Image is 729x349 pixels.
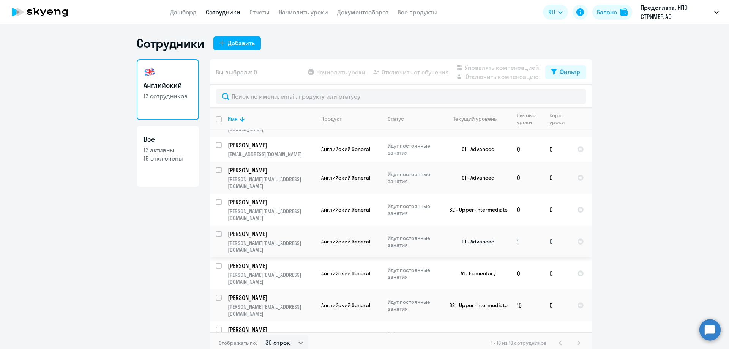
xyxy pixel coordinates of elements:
p: 13 сотрудников [144,92,192,100]
td: 0 [543,194,571,226]
div: Имя [228,115,315,122]
td: 15 [511,289,543,321]
td: 0 [511,137,543,162]
div: Личные уроки [517,112,538,126]
a: [PERSON_NAME] [228,198,315,206]
td: 0 [511,194,543,226]
td: 0 [543,257,571,289]
a: [PERSON_NAME] [228,262,315,270]
td: 0 [543,226,571,257]
p: Идут постоянные занятия [388,267,440,280]
td: 0 [543,162,571,194]
a: [PERSON_NAME] [228,166,315,174]
span: Английский General [321,146,370,153]
p: [PERSON_NAME][EMAIL_ADDRESS][DOMAIN_NAME] [228,176,315,190]
p: [PERSON_NAME] [228,262,314,270]
a: [PERSON_NAME] [228,294,315,302]
a: Сотрудники [206,8,240,16]
p: 13 активны [144,146,192,154]
p: [PERSON_NAME] [228,166,314,174]
p: Идут постоянные занятия [388,171,440,185]
p: [PERSON_NAME] [228,294,314,302]
td: 1 [511,226,543,257]
h3: Все [144,134,192,144]
td: 0 [543,137,571,162]
div: Статус [388,115,404,122]
td: B2 - Upper-Intermediate [440,289,511,321]
p: Идут постоянные занятия [388,298,440,312]
a: Начислить уроки [279,8,328,16]
a: Документооборот [337,8,388,16]
a: [PERSON_NAME] [228,325,315,334]
a: Дашборд [170,8,197,16]
h3: Английский [144,81,192,90]
button: Фильтр [545,65,586,79]
p: Обучение остановлено [388,330,440,344]
a: [PERSON_NAME] [228,230,315,238]
span: 1 - 13 из 13 сотрудников [491,340,547,346]
p: Предоплата, НПО СТРИМЕР, АО [641,3,711,21]
td: B2 - Upper-Intermediate [440,194,511,226]
p: [PERSON_NAME][EMAIL_ADDRESS][DOMAIN_NAME] [228,303,315,317]
td: A1 - Elementary [440,257,511,289]
a: Отчеты [249,8,270,16]
span: Вы выбрали: 0 [216,68,257,77]
p: Идут постоянные занятия [388,235,440,248]
p: [PERSON_NAME][EMAIL_ADDRESS][DOMAIN_NAME] [228,272,315,285]
h1: Сотрудники [137,36,204,51]
input: Поиск по имени, email, продукту или статусу [216,89,586,104]
span: Английский General [321,206,370,213]
div: Корп. уроки [549,112,571,126]
button: Балансbalance [592,5,632,20]
button: Добавить [213,36,261,50]
span: RU [548,8,555,17]
p: 19 отключены [144,154,192,163]
div: Корп. уроки [549,112,566,126]
p: [PERSON_NAME] [228,325,314,334]
div: Статус [388,115,440,122]
td: 0 [543,289,571,321]
a: Английский13 сотрудников [137,59,199,120]
button: Предоплата, НПО СТРИМЕР, АО [637,3,723,21]
p: [PERSON_NAME] [228,198,314,206]
div: Личные уроки [517,112,543,126]
div: Текущий уровень [453,115,497,122]
span: Английский General [321,270,370,277]
div: Имя [228,115,238,122]
span: Английский General [321,174,370,181]
td: C1 - Advanced [440,162,511,194]
a: Все13 активны19 отключены [137,126,199,187]
div: Баланс [597,8,617,17]
img: english [144,66,156,78]
p: [PERSON_NAME][EMAIL_ADDRESS][DOMAIN_NAME] [228,208,315,221]
p: [PERSON_NAME] [228,141,314,149]
span: Английский General [321,238,370,245]
p: [PERSON_NAME] [228,230,314,238]
p: Идут постоянные занятия [388,203,440,216]
p: [PERSON_NAME][EMAIL_ADDRESS][DOMAIN_NAME] [228,240,315,253]
div: Фильтр [560,67,580,76]
span: Отображать по: [219,340,257,346]
td: C1 - Advanced [440,226,511,257]
span: Английский General [321,302,370,309]
div: Продукт [321,115,342,122]
a: Все продукты [398,8,437,16]
button: RU [543,5,568,20]
p: Идут постоянные занятия [388,142,440,156]
td: 0 [511,257,543,289]
td: C1 - Advanced [440,137,511,162]
div: Текущий уровень [446,115,510,122]
td: 0 [511,162,543,194]
div: Продукт [321,115,381,122]
img: balance [620,8,628,16]
a: [PERSON_NAME] [228,141,315,149]
p: [EMAIL_ADDRESS][DOMAIN_NAME] [228,151,315,158]
div: Добавить [228,38,255,47]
